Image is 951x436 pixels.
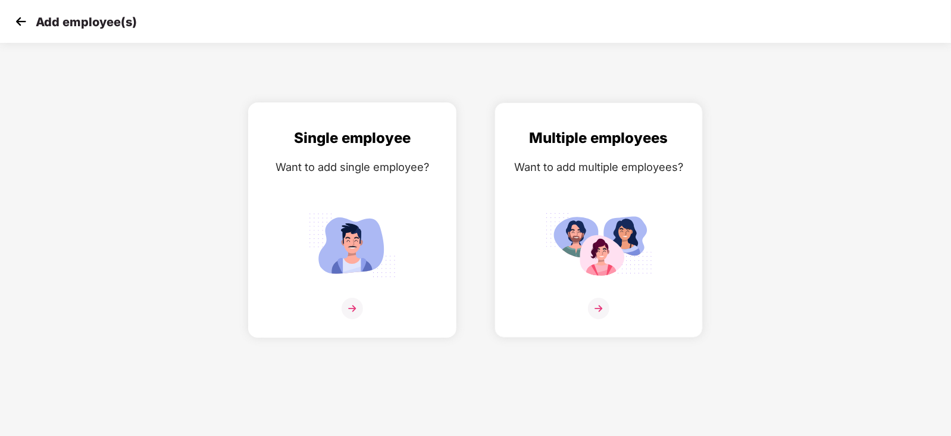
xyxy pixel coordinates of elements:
[507,127,690,150] div: Multiple employees
[261,158,444,176] div: Want to add single employee?
[588,298,609,319] img: svg+xml;base64,PHN2ZyB4bWxucz0iaHR0cDovL3d3dy53My5vcmcvMjAwMC9zdmciIHdpZHRoPSIzNiIgaGVpZ2h0PSIzNi...
[545,208,652,282] img: svg+xml;base64,PHN2ZyB4bWxucz0iaHR0cDovL3d3dy53My5vcmcvMjAwMC9zdmciIGlkPSJNdWx0aXBsZV9lbXBsb3llZS...
[36,15,137,29] p: Add employee(s)
[342,298,363,319] img: svg+xml;base64,PHN2ZyB4bWxucz0iaHR0cDovL3d3dy53My5vcmcvMjAwMC9zdmciIHdpZHRoPSIzNiIgaGVpZ2h0PSIzNi...
[299,208,406,282] img: svg+xml;base64,PHN2ZyB4bWxucz0iaHR0cDovL3d3dy53My5vcmcvMjAwMC9zdmciIGlkPSJTaW5nbGVfZW1wbG95ZWUiIH...
[507,158,690,176] div: Want to add multiple employees?
[12,13,30,30] img: svg+xml;base64,PHN2ZyB4bWxucz0iaHR0cDovL3d3dy53My5vcmcvMjAwMC9zdmciIHdpZHRoPSIzMCIgaGVpZ2h0PSIzMC...
[261,127,444,150] div: Single employee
